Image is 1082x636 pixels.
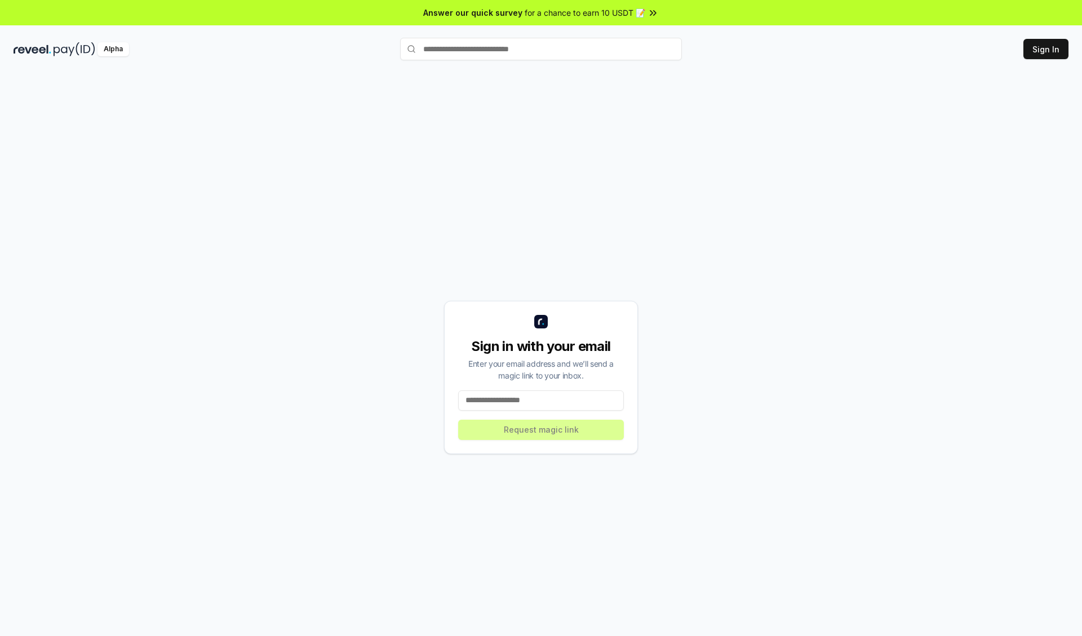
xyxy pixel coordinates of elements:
button: Sign In [1023,39,1068,59]
img: reveel_dark [14,42,51,56]
img: pay_id [54,42,95,56]
div: Enter your email address and we’ll send a magic link to your inbox. [458,358,624,381]
img: logo_small [534,315,548,328]
span: Answer our quick survey [423,7,522,19]
div: Sign in with your email [458,337,624,355]
span: for a chance to earn 10 USDT 📝 [525,7,645,19]
div: Alpha [97,42,129,56]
